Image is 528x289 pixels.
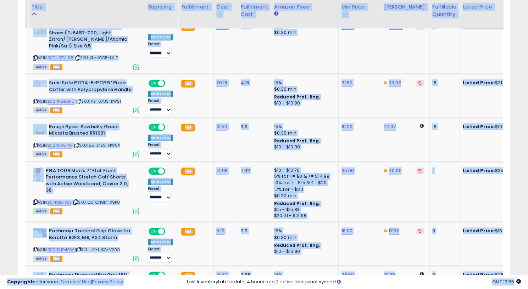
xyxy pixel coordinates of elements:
[33,151,49,157] span: All listings currently available for purchase on Amazon
[274,180,333,186] div: 10% for >= $15 & <= $20
[216,167,228,174] a: 14.98
[33,80,139,113] div: ASIN:
[241,228,266,234] div: 3.9
[389,227,400,234] a: 17.50
[216,11,223,18] img: InventoryLab Logo
[33,228,47,238] img: 41pfV+8Q4vL._SL40_.jpg
[181,124,194,131] small: FBA
[274,80,333,86] div: 15%
[432,80,454,86] div: 18
[463,228,522,234] div: $16.26
[7,279,123,285] div: seller snap | |
[48,55,73,61] a: B0DH37VL98
[216,11,235,18] div: Some or all of the values in this column are provided from Inventory Lab.
[50,208,62,214] span: FBA
[216,123,228,130] a: 10.50
[341,227,353,234] a: 16.00
[148,91,173,97] div: Amazon AI
[48,199,71,205] a: B07KG2FPZJ
[384,3,426,11] div: [PERSON_NAME]
[31,3,142,11] div: Title
[432,168,454,174] div: 1
[33,228,139,261] div: ASIN:
[148,42,173,58] div: Preset:
[149,228,158,234] span: ON
[341,11,349,18] img: InventoryLab Logo
[241,3,268,18] div: Fulfillment Cost
[50,151,62,157] span: FBA
[148,186,173,202] div: Preset:
[148,3,175,11] div: Repricing
[50,64,62,70] span: FBA
[341,79,353,86] a: 31.50
[241,168,266,174] div: 7.02
[274,94,321,100] b: Reduced Prof. Rng.
[384,123,396,130] a: 27.07
[7,278,33,285] strong: Copyright
[274,200,321,206] b: Reduced Prof. Rng.
[274,144,333,150] div: $10 - $10.90
[181,228,194,236] small: FBA
[148,98,173,114] div: Preset:
[274,124,333,130] div: 15%
[181,168,194,175] small: FBA
[33,124,47,135] img: 41zZxsFco3L._SL40_.jpg
[33,168,44,182] img: 31oG5kBhuGL._SL40_.jpg
[432,228,454,234] div: 3
[50,256,62,262] span: FBA
[33,168,139,214] div: ASIN:
[432,3,457,18] div: Fulfillable Quantity
[48,247,74,253] a: B001SH949W
[274,29,333,36] div: $0.30 min
[274,207,333,213] div: $15 - $15.83
[164,124,176,130] span: OFF
[148,135,173,141] div: Amazon AI
[33,80,47,87] img: 21d9MGA3bPL._SL40_.jpg
[148,178,173,185] div: Amazon AI
[274,186,333,193] div: 17% for > $20
[149,124,158,130] span: ON
[148,142,173,158] div: Preset:
[276,278,310,285] a: 7 active listings
[463,123,495,130] b: Listed Price:
[274,130,333,136] div: $0.30 min
[49,80,135,95] b: Sani-Safe P177A-5-PCP 5" Pizza Cutter with Polypropylene Handle
[216,227,225,234] a: 6.10
[33,256,49,262] span: All listings currently available for purchase on Amazon
[48,98,74,104] a: B004NG98FU
[33,64,49,70] span: All listings currently available for purchase on Amazon
[341,3,378,18] div: Min Price
[432,124,454,130] div: 16
[274,242,321,248] b: Reduced Prof. Rng.
[76,98,121,104] span: | SKU: AZ-67U3-KW5T
[389,167,402,174] a: 40.00
[73,142,120,148] span: | SKU: 85-J7Z9-NWUA
[181,3,210,11] div: Fulfillment
[463,227,495,234] b: Listed Price:
[33,23,139,69] div: ASIN:
[274,11,278,17] small: Amazon Fees.
[274,228,333,234] div: 15%
[274,193,333,199] div: $0.30 min
[164,80,176,86] span: OFF
[181,80,194,87] small: FBA
[274,3,335,11] div: Amazon Fees
[463,168,522,174] div: $35.00
[274,234,333,241] div: $0.30 min
[463,3,524,11] div: Listed Price
[49,23,135,51] b: [PERSON_NAME] 2 Basketball Shoes (FJ6457-700, Light Zitron/[PERSON_NAME]/Atomic Pink/Sail) Size 9.5
[61,278,91,285] a: Terms of Use
[463,124,522,130] div: $19.00
[274,138,321,144] b: Reduced Prof. Rng.
[92,278,123,285] a: Privacy Policy
[389,79,401,86] a: 39.00
[164,168,176,174] span: OFF
[148,247,173,263] div: Preset:
[463,79,495,86] b: Listed Price:
[274,86,333,92] div: $0.30 min
[187,279,521,285] div: Last InventoryLab Update: 4 hours ago, not synced.
[148,34,173,40] div: Amazon AI
[463,167,495,174] b: Listed Price:
[216,79,228,86] a: 20.18
[149,168,158,174] span: ON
